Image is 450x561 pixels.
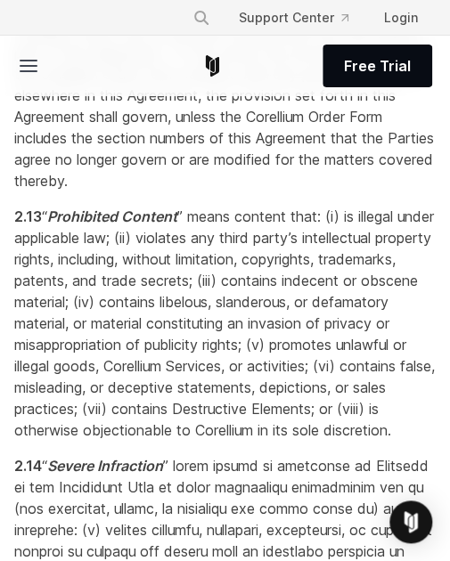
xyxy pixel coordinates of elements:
[185,2,217,34] button: Search
[344,55,411,77] span: Free Trial
[389,500,432,543] div: Open Intercom Messenger
[14,207,435,439] span: “ ” means content that: (i) is illegal under applicable law; (ii) violates any third party’s inte...
[225,2,363,34] a: Support Center
[14,207,42,225] span: 2.13
[370,2,432,34] a: Login
[178,2,432,34] div: Navigation Menu
[323,45,432,87] a: Free Trial
[47,207,177,225] em: Prohibited Content
[47,457,163,475] em: Severe Infraction
[14,457,42,475] span: 2.14
[201,55,224,77] a: Corellium Home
